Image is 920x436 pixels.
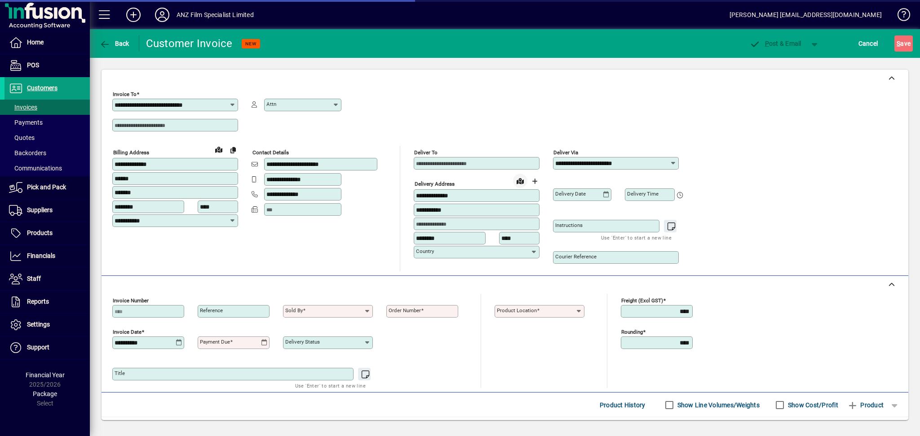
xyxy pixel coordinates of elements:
button: Cancel [856,35,880,52]
span: POS [27,61,39,69]
mat-label: Freight (excl GST) [621,297,663,304]
mat-label: Courier Reference [555,253,597,260]
mat-label: Title [115,370,125,376]
mat-label: Order number [389,307,421,314]
mat-label: Product location [497,307,537,314]
span: Products [27,229,53,236]
a: Financials [4,245,90,267]
mat-label: Delivery time [627,191,659,197]
mat-label: Delivery status [285,339,320,345]
mat-label: Sold by [285,307,303,314]
mat-hint: Use 'Enter' to start a new line [295,380,366,391]
a: POS [4,54,90,77]
mat-hint: Use 'Enter' to start a new line [601,232,672,243]
span: Communications [9,165,62,172]
a: Backorders [4,145,90,161]
mat-label: Deliver via [553,149,578,156]
a: Home [4,31,90,54]
div: [PERSON_NAME] [EMAIL_ADDRESS][DOMAIN_NAME] [730,8,882,22]
a: View on map [212,142,226,157]
label: Show Cost/Profit [786,401,838,410]
mat-label: Country [416,248,434,254]
mat-label: Rounding [621,329,643,335]
span: Financials [27,252,55,259]
span: Support [27,344,49,351]
span: Product History [600,398,646,412]
mat-label: Attn [266,101,276,107]
a: Quotes [4,130,90,145]
div: Customer Invoice [146,36,233,51]
span: P [765,40,769,47]
a: Pick and Pack [4,176,90,199]
a: Products [4,222,90,244]
button: Profile [148,7,177,23]
span: Cancel [858,36,878,51]
app-page-header-button: Back [90,35,139,52]
span: NEW [245,41,257,47]
button: Save [894,35,913,52]
a: Suppliers [4,199,90,222]
span: Staff [27,275,41,282]
a: View on map [513,174,527,188]
button: Product History [596,397,649,413]
a: Invoices [4,100,90,115]
span: Settings [27,321,50,328]
a: Communications [4,161,90,176]
a: Settings [4,314,90,336]
label: Show Line Volumes/Weights [676,401,760,410]
a: Support [4,336,90,359]
span: ave [897,36,911,51]
button: Choose address [527,174,542,188]
a: Payments [4,115,90,130]
mat-label: Reference [200,307,223,314]
span: S [897,40,900,47]
span: Pick and Pack [27,183,66,191]
span: Payments [9,119,43,126]
span: Suppliers [27,206,53,214]
a: Staff [4,268,90,290]
span: Package [33,390,57,397]
mat-label: Instructions [555,222,583,228]
span: Invoices [9,104,37,111]
a: Reports [4,291,90,313]
mat-label: Invoice number [113,297,149,304]
span: Back [99,40,129,47]
mat-label: Payment due [200,339,230,345]
span: Reports [27,298,49,305]
span: ost & Email [749,40,801,47]
mat-label: Invoice date [113,329,142,335]
button: Back [97,35,132,52]
span: Backorders [9,149,46,157]
mat-label: Delivery date [555,191,586,197]
mat-label: Deliver To [414,149,438,156]
a: Knowledge Base [891,2,909,31]
span: Quotes [9,134,35,141]
span: Product [847,398,884,412]
span: Financial Year [26,371,65,379]
div: ANZ Film Specialist Limited [177,8,254,22]
span: Home [27,39,44,46]
button: Copy to Delivery address [226,143,240,157]
button: Add [119,7,148,23]
mat-label: Invoice To [113,91,137,97]
button: Post & Email [745,35,806,52]
button: Product [843,397,888,413]
span: Customers [27,84,57,92]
